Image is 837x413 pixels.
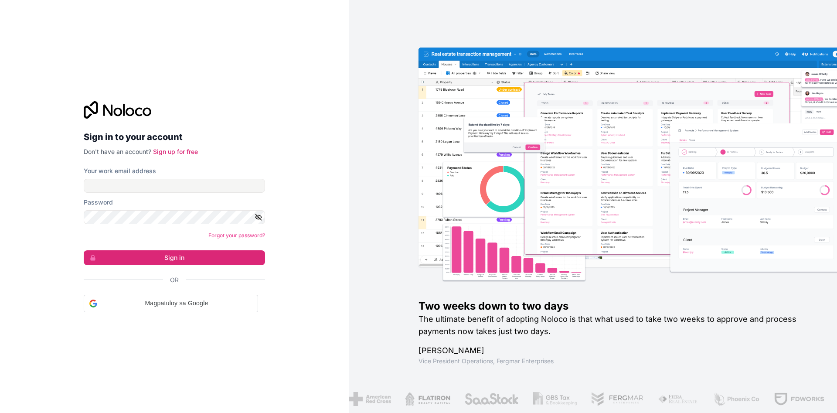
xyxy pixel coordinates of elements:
[405,392,450,406] img: /assets/flatiron-C8eUkumj.png
[84,210,265,224] input: Password
[84,295,258,312] div: Magpatuloy sa Google
[153,148,198,155] a: Sign up for free
[713,392,760,406] img: /assets/phoenix-BREaitsQ.png
[349,392,391,406] img: /assets/american-red-cross-BAupjrZR.png
[418,345,809,357] h1: [PERSON_NAME]
[418,299,809,313] h1: Two weeks down to two days
[101,299,252,308] span: Magpatuloy sa Google
[84,167,156,175] label: Your work email address
[84,148,151,155] span: Don't have an account?
[84,129,265,145] h2: Sign in to your account
[533,392,577,406] img: /assets/gbstax-C-GtDUiK.png
[774,392,825,406] img: /assets/fdworks-Bi04fVtw.png
[84,179,265,193] input: Email address
[208,232,265,239] a: Forgot your password?
[464,392,519,406] img: /assets/saastock-C6Zbiodz.png
[170,276,179,284] span: Or
[418,357,809,365] h1: Vice President Operations , Fergmar Enterprises
[418,313,809,338] h2: The ultimate benefit of adopting Noloco is that what used to take two weeks to approve and proces...
[84,250,265,265] button: Sign in
[591,392,644,406] img: /assets/fergmar-CudnrXN5.png
[658,392,699,406] img: /assets/fiera-fwj2N5v4.png
[84,198,113,207] label: Password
